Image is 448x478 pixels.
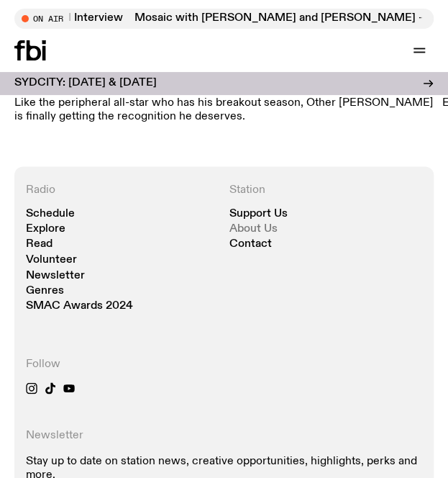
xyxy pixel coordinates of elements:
[26,209,75,220] a: Schedule
[14,78,157,89] h3: SYDCITY: [DATE] & [DATE]
[26,254,77,265] a: Volunteer
[14,68,434,124] a: Other [PERSON_NAME][DATE]Like the peripheral all-star who has his breakout season, Other [PERSON_...
[26,285,64,296] a: Genres
[14,96,434,124] p: Like the peripheral all-star who has his breakout season, Other [PERSON_NAME] is finally getting ...
[26,239,52,250] a: Read
[229,239,272,250] a: Contact
[26,300,133,311] a: SMAC Awards 2024
[14,9,434,29] button: On AirMosaic with [PERSON_NAME] and [PERSON_NAME] - Lebanese Film Festival InterviewMosaic with [...
[26,270,85,281] a: Newsletter
[26,224,65,235] a: Explore
[229,224,278,235] a: About Us
[26,184,219,197] h4: Radio
[26,428,422,442] h4: Newsletter
[26,357,422,371] h4: Follow
[229,209,288,220] a: Support Us
[229,184,423,197] h4: Station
